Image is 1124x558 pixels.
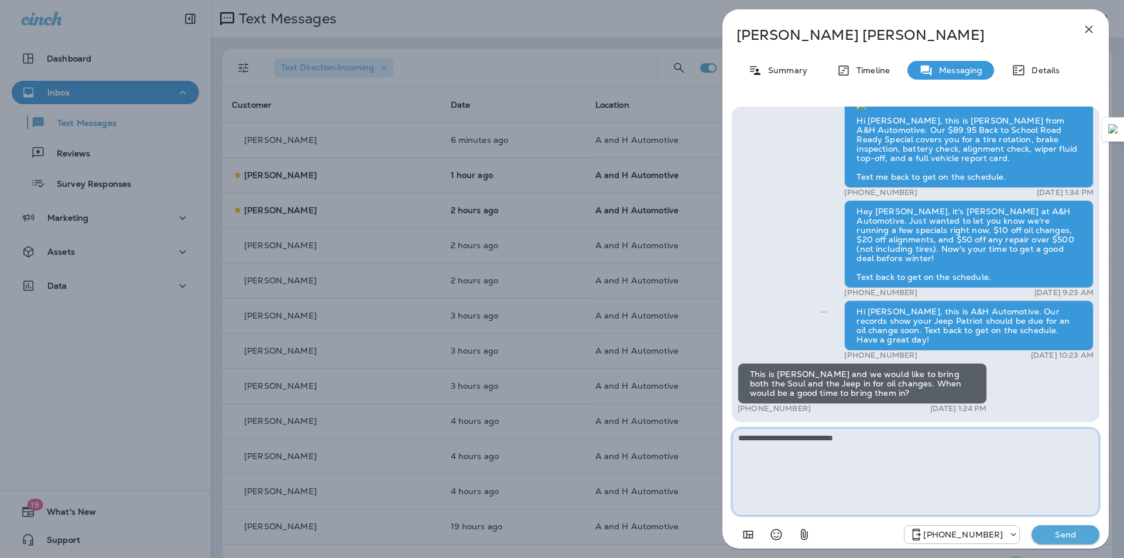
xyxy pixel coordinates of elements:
div: This is [PERSON_NAME] and we would like to bring both the Soul and the Jeep in for oil changes. W... [738,363,987,404]
p: Send [1041,529,1090,540]
p: [PHONE_NUMBER] [844,188,917,197]
p: [PHONE_NUMBER] [844,351,917,360]
p: Timeline [851,66,890,75]
p: [PERSON_NAME] [PERSON_NAME] [736,27,1056,43]
p: [DATE] 1:34 PM [1037,188,1094,197]
p: [PHONE_NUMBER] [738,404,811,413]
button: Select an emoji [765,523,788,546]
p: Summary [762,66,807,75]
p: Messaging [933,66,982,75]
p: [DATE] 9:23 AM [1034,288,1094,297]
img: Detect Auto [1108,124,1119,135]
div: +1 (405) 873-8731 [904,528,1019,542]
div: Hey [PERSON_NAME], it's [PERSON_NAME] at A&H Automotive. Just wanted to let you know we're runnin... [844,200,1094,288]
span: Sent [821,306,827,316]
button: Add in a premade template [736,523,760,546]
p: [PHONE_NUMBER] [923,530,1003,539]
button: Send [1032,525,1099,544]
p: [PHONE_NUMBER] [844,288,917,297]
div: Hi [PERSON_NAME], this is A&H Automotive. Our records show your Jeep Patriot should be due for an... [844,300,1094,351]
div: Hi [PERSON_NAME], this is [PERSON_NAME] from A&H Automotive. Our $89.95 Back to School Road Ready... [844,93,1094,188]
p: [DATE] 10:23 AM [1031,351,1094,360]
p: [DATE] 1:24 PM [930,404,987,413]
p: Details [1026,66,1060,75]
